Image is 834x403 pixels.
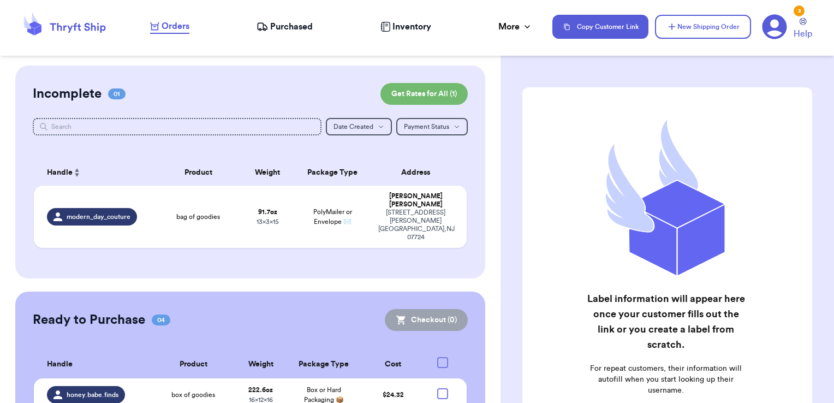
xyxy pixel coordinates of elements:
span: Inventory [392,20,431,33]
span: bag of goodies [176,212,220,221]
h2: Label information will appear here once your customer fills out the link or you create a label fr... [585,291,747,352]
strong: 91.7 oz [258,209,277,215]
th: Weight [242,159,294,186]
span: 16 x 12 x 16 [249,396,273,403]
div: [PERSON_NAME] [PERSON_NAME] [378,192,454,209]
a: Orders [150,20,189,34]
span: Box or Hard Packaging 📦 [304,387,344,403]
a: Help [794,18,812,40]
button: Checkout (0) [385,309,468,331]
button: Sort ascending [73,166,81,179]
th: Weight [235,351,285,378]
div: 3 [794,5,805,16]
span: Date Created [333,123,373,130]
div: More [498,20,533,33]
button: Get Rates for All (1) [380,83,468,105]
span: 01 [108,88,126,99]
a: Inventory [380,20,431,33]
th: Package Type [286,351,362,378]
span: Orders [162,20,189,33]
span: PolyMailer or Envelope ✉️ [313,209,352,225]
button: Copy Customer Link [552,15,648,39]
th: Product [155,159,242,186]
div: [STREET_ADDRESS][PERSON_NAME] [GEOGRAPHIC_DATA] , NJ 07724 [378,209,454,241]
th: Package Type [294,159,372,186]
button: Payment Status [396,118,468,135]
span: 04 [152,315,170,325]
span: box of goodies [171,390,215,399]
span: Purchased [270,20,313,33]
span: modern_day_couture [67,212,130,221]
button: New Shipping Order [655,15,751,39]
input: Search [33,118,322,135]
span: Help [794,27,812,40]
th: Cost [362,351,425,378]
p: For repeat customers, their information will autofill when you start looking up their username. [585,363,747,396]
a: Purchased [257,20,313,33]
h2: Ready to Purchase [33,311,145,329]
button: Date Created [326,118,392,135]
span: honey.babe.finds [67,390,118,399]
th: Address [372,159,467,186]
span: $ 24.32 [383,392,404,398]
th: Product [151,351,235,378]
span: 13 x 3 x 15 [257,218,279,225]
span: Handle [47,167,73,179]
span: Payment Status [404,123,449,130]
span: Handle [47,359,73,370]
a: 3 [762,14,787,39]
h2: Incomplete [33,85,102,103]
strong: 222.6 oz [248,387,273,393]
